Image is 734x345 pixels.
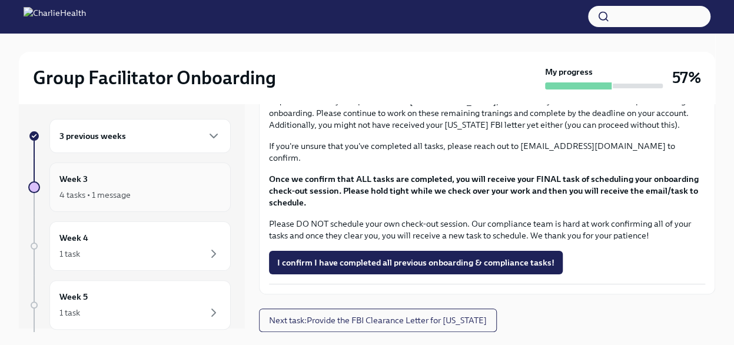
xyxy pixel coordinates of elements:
[59,189,131,201] div: 4 tasks • 1 message
[49,119,231,153] div: 3 previous weeks
[59,231,88,244] h6: Week 4
[59,248,80,260] div: 1 task
[269,174,699,208] strong: Once we confirm that ALL tasks are completed, you will receive your FINAL task of scheduling your...
[277,257,554,268] span: I confirm I have completed all previous onboarding & compliance tasks!
[545,66,593,78] strong: My progress
[28,280,231,330] a: Week 51 task
[28,162,231,212] a: Week 34 tasks • 1 message
[269,218,705,241] p: Please DO NOT schedule your own check-out session. Our compliance team is hard at work confirming...
[59,307,80,319] div: 1 task
[24,7,86,26] img: CharlieHealth
[269,251,563,274] button: I confirm I have completed all previous onboarding & compliance tasks!
[269,314,487,326] span: Next task : Provide the FBI Clearance Letter for [US_STATE]
[672,67,701,88] h3: 57%
[59,290,88,303] h6: Week 5
[33,66,276,89] h2: Group Facilitator Onboarding
[269,84,705,131] p: You should still have a few Relias courses in your library that have due dates further out. These...
[59,172,88,185] h6: Week 3
[59,130,126,142] h6: 3 previous weeks
[259,308,497,332] button: Next task:Provide the FBI Clearance Letter for [US_STATE]
[269,140,705,164] p: If you're unsure that you've completed all tasks, please reach out to [EMAIL_ADDRESS][DOMAIN_NAME...
[28,221,231,271] a: Week 41 task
